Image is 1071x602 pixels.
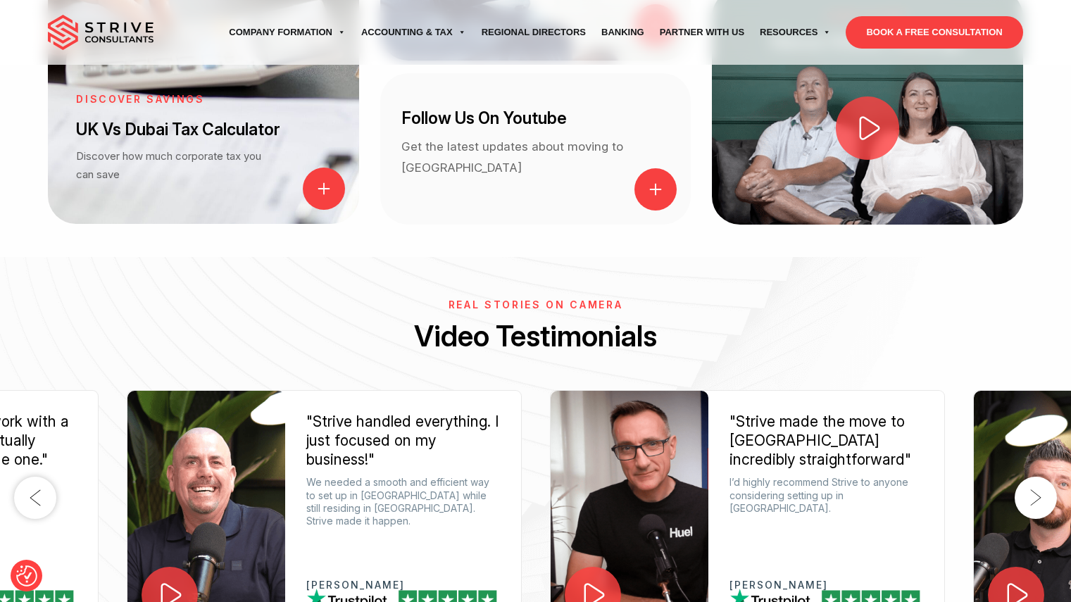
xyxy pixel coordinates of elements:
[306,412,500,470] div: "Strive handled everything. I just focused on my business!"
[401,136,670,179] p: Get the latest updates about moving to [GEOGRAPHIC_DATA]
[14,477,56,519] button: Previous
[846,16,1022,49] a: BOOK A FREE CONSULTATION
[1015,477,1057,519] button: Next
[221,13,353,52] a: Company Formation
[380,73,691,225] a: Follow Us On Youtube Get the latest updates about moving to [GEOGRAPHIC_DATA]
[306,579,500,590] p: [PERSON_NAME]
[16,565,37,587] button: Consent Preferences
[474,13,594,52] a: Regional Directors
[729,412,923,470] div: "Strive made the move to [GEOGRAPHIC_DATA] incredibly straightforward"
[752,13,839,52] a: Resources
[729,579,923,590] p: [PERSON_NAME]
[76,119,308,141] h3: UK Vs Dubai Tax Calculator
[306,476,500,527] p: We needed a smooth and efficient way to set up in [GEOGRAPHIC_DATA] while still residing in [GEOG...
[76,94,308,106] h6: discover savings
[16,565,37,587] img: Revisit consent button
[76,147,261,184] p: Discover how much corporate tax you can save
[353,13,474,52] a: Accounting & Tax
[652,13,752,52] a: Partner with Us
[729,476,923,515] p: I’d highly recommend Strive to anyone considering setting up in [GEOGRAPHIC_DATA].
[594,13,652,52] a: Banking
[401,108,670,130] h3: Follow Us On Youtube
[48,15,154,50] img: main-logo.svg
